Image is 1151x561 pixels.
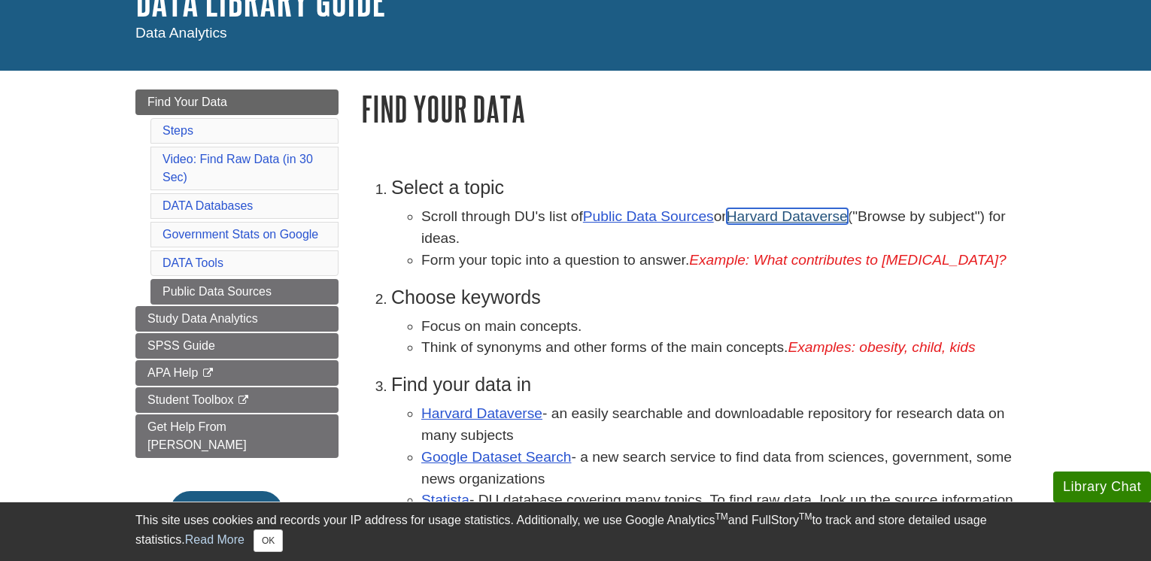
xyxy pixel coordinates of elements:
a: SPSS Guide [135,333,339,359]
a: Google Dataset Search [421,449,571,465]
a: Study Data Analytics [135,306,339,332]
a: Public Data Sources [583,208,714,224]
i: This link opens in a new window [202,368,214,378]
span: Student Toolbox [147,393,233,406]
a: DATA Tools [162,256,223,269]
span: Study Data Analytics [147,312,258,325]
a: Steps [162,124,193,137]
h3: Select a topic [391,177,1016,199]
button: En español [170,491,282,532]
a: Harvard Dataverse [727,208,848,224]
em: Examples: obesity, child, kids [788,339,975,355]
a: Government Stats on Google [162,228,318,241]
a: Statista [421,492,469,508]
h3: Choose keywords [391,287,1016,308]
sup: TM [715,511,727,522]
li: - a new search service to find data from sciences, government, some news organizations [421,447,1016,490]
div: This site uses cookies and records your IP address for usage statistics. Additionally, we use Goo... [135,511,1016,552]
i: This link opens in a new window [237,396,250,405]
span: SPSS Guide [147,339,215,352]
a: Video: Find Raw Data (in 30 Sec) [162,153,313,183]
span: APA Help [147,366,198,379]
li: - an easily searchable and downloadable repository for research data on many subjects [421,403,1016,447]
em: Example: What contributes to [MEDICAL_DATA]? [689,252,1007,268]
button: Library Chat [1053,472,1151,502]
a: Get Help From [PERSON_NAME] [135,414,339,458]
sup: TM [799,511,812,522]
span: Find Your Data [147,96,227,108]
h1: Find Your Data [361,89,1016,128]
a: DATA Databases [162,199,253,212]
li: Focus on main concepts. [421,316,1016,338]
a: Public Data Sources [150,279,339,305]
a: APA Help [135,360,339,386]
button: Close [254,529,283,552]
li: Think of synonyms and other forms of the main concepts. [421,337,1016,359]
a: Find Your Data [135,89,339,115]
span: Data Analytics [135,25,227,41]
a: Student Toolbox [135,387,339,413]
li: Form your topic into a question to answer. [421,250,1016,271]
div: Guide Page Menu [135,89,339,557]
li: Scroll through DU's list of or ("Browse by subject") for ideas. [421,206,1016,250]
li: - DU database covering many topics. To find raw data, look up the source information and go direc... [421,490,1016,554]
a: Harvard Dataverse [421,405,542,421]
span: Get Help From [PERSON_NAME] [147,420,247,451]
h3: Find your data in [391,374,1016,396]
a: Read More [185,533,244,546]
